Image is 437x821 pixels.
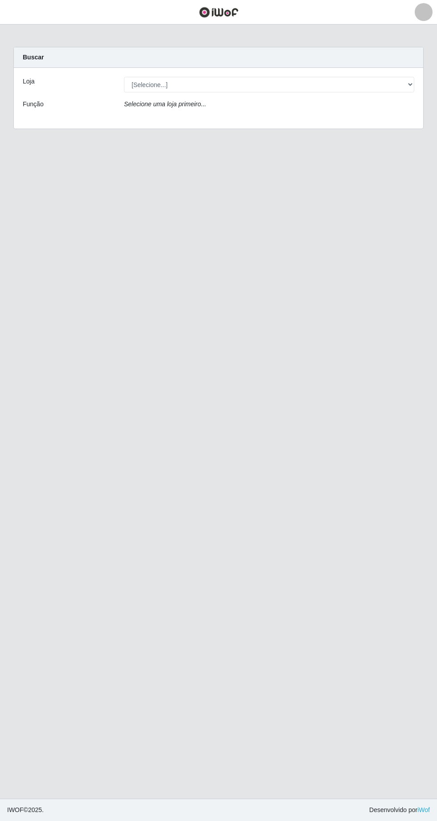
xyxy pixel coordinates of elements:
span: © 2025 . [7,805,44,815]
i: Selecione uma loja primeiro... [124,100,206,108]
strong: Buscar [23,54,44,61]
label: Função [23,100,44,109]
span: Desenvolvido por [369,805,430,815]
span: IWOF [7,806,24,813]
a: iWof [417,806,430,813]
label: Loja [23,77,34,86]
img: CoreUI Logo [199,7,239,18]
